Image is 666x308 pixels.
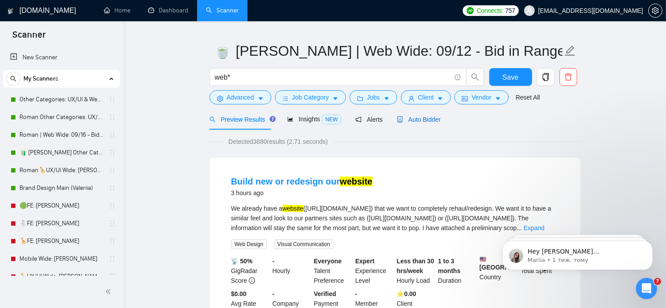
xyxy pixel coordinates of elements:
[636,278,657,299] iframe: Intercom live chat
[19,108,103,126] a: Roman Other Categories: UX/UI & Web design copy [PERSON_NAME]
[104,7,130,14] a: homeHome
[282,205,303,212] mark: website
[227,92,254,102] span: Advanced
[231,290,247,297] b: $0.00
[480,256,546,271] b: [GEOGRAPHIC_DATA]
[109,238,116,245] span: holder
[19,268,103,285] a: 🦒UX/UI Wide: [PERSON_NAME] 03/07 old
[480,256,486,262] img: 🇺🇸
[209,116,216,123] span: search
[350,90,397,104] button: folderJobscaret-down
[526,8,533,14] span: user
[209,116,273,123] span: Preview Results
[109,96,116,103] span: holder
[38,26,152,165] span: Hey [PERSON_NAME][EMAIL_ADDRESS][DOMAIN_NAME], Looks like your Upwork agency [PERSON_NAME] Design...
[105,287,114,296] span: double-left
[272,258,274,265] b: -
[418,92,434,102] span: Client
[215,72,451,83] input: Search Freelance Jobs...
[384,95,390,102] span: caret-down
[537,73,554,81] span: copy
[357,95,363,102] span: folder
[19,197,103,215] a: 🟢FE: [PERSON_NAME]
[438,258,460,274] b: 1 to 3 months
[3,49,120,66] li: New Scanner
[19,162,103,179] a: Roman🦒UX/UI Wide: [PERSON_NAME] 03/07 quest 22/09
[109,202,116,209] span: holder
[287,115,341,123] span: Insights
[19,91,103,108] a: Other Categories: UX/UI & Web design [PERSON_NAME]
[559,68,577,86] button: delete
[109,131,116,139] span: holder
[19,144,103,162] a: 🧃 [PERSON_NAME] Other Categories 09.12: UX/UI & Web design
[648,4,662,18] button: setting
[537,68,555,86] button: copy
[648,7,662,14] a: setting
[214,40,563,62] input: Scanner name...
[355,258,375,265] b: Expert
[109,149,116,156] span: holder
[6,72,20,86] button: search
[109,255,116,262] span: holder
[505,6,515,15] span: 757
[23,70,58,88] span: My Scanners
[354,256,395,285] div: Experience Level
[282,95,289,102] span: bars
[395,256,437,285] div: Hourly Load
[206,7,239,14] a: searchScanner
[340,177,372,186] mark: website
[455,74,460,80] span: info-circle
[477,6,503,15] span: Connects:
[478,256,519,285] div: Country
[355,116,383,123] span: Alerts
[408,95,415,102] span: user
[397,116,441,123] span: Auto Bidder
[401,90,451,104] button: userClientcaret-down
[332,95,339,102] span: caret-down
[231,204,559,233] div: We already have a ([URL][DOMAIN_NAME]) that we want to completely rehaul/redesign. We want it to ...
[489,222,666,284] iframe: Intercom notifications повідомлення
[275,90,346,104] button: barsJob Categorycaret-down
[19,232,103,250] a: 🦒FE: [PERSON_NAME]
[397,290,416,297] b: ⭐️ 0.00
[258,95,264,102] span: caret-down
[560,73,577,81] span: delete
[229,256,271,285] div: GigRadar Score
[564,45,576,57] span: edit
[270,256,312,285] div: Hourly
[249,277,255,284] span: info-circle
[367,92,380,102] span: Jobs
[19,250,103,268] a: Mobile Wide: [PERSON_NAME]
[8,4,14,18] img: logo
[109,273,116,280] span: holder
[397,258,434,274] b: Less than 30 hrs/week
[437,95,443,102] span: caret-down
[5,28,53,47] span: Scanner
[516,92,540,102] a: Reset All
[454,90,508,104] button: idcardVendorcaret-down
[10,49,113,66] a: New Scanner
[38,34,152,42] p: Message from Mariia, sent 1 тиж. тому
[209,90,271,104] button: settingAdvancedcaret-down
[314,258,342,265] b: Everyone
[355,290,358,297] b: -
[222,137,334,146] span: Detected 3880 results (2.71 seconds)
[436,256,478,285] div: Duration
[314,290,336,297] b: Verified
[466,68,484,86] button: search
[649,7,662,14] span: setting
[231,177,373,186] a: Build new or redesign ourwebsite
[109,114,116,121] span: holder
[109,167,116,174] span: holder
[231,258,253,265] b: 📡 50%
[287,116,293,122] span: area-chart
[495,95,501,102] span: caret-down
[148,7,188,14] a: dashboardDashboard
[355,116,362,123] span: notification
[467,7,474,14] img: upwork-logo.png
[109,185,116,192] span: holder
[654,278,661,285] span: 7
[217,95,223,102] span: setting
